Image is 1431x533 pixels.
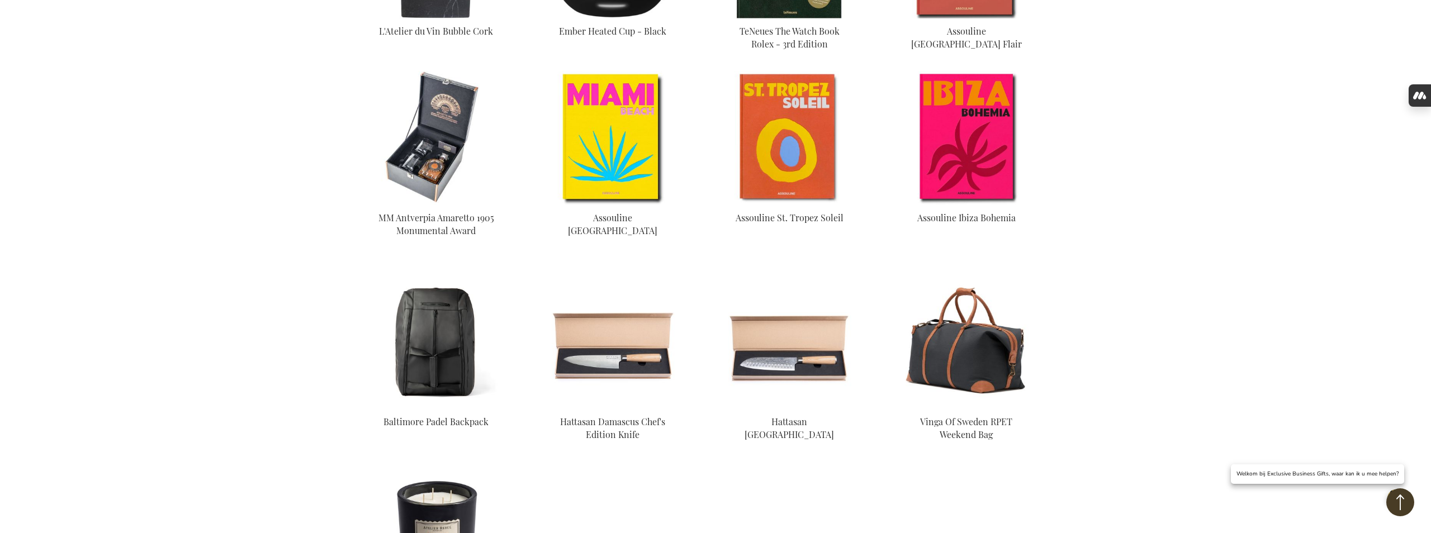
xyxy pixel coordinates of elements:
[899,11,1034,21] a: Assouline Marrakech Flair Travel Series
[379,25,493,37] a: L'Atelier du Vin Bubble Cork
[722,275,856,410] img: Vinga of Sweden Hattasan Santuko Knife
[369,402,503,412] a: Vinga Of Sweden Baltimore Padel Backpack
[745,416,834,440] a: Hattasan [GEOGRAPHIC_DATA]
[546,402,680,412] a: Vinga of Sweden Hattasan Chef's Knife
[369,275,503,410] img: Vinga Of Sweden Baltimore Padel Backpack
[911,25,1022,50] a: Assouline [GEOGRAPHIC_DATA] Flair
[736,212,844,223] a: Assouline St. Tropez Soleil
[899,197,1034,208] a: Ibiza Bohemia
[917,212,1016,223] a: Assouline Ibiza Bohemia
[369,197,503,208] a: MM Antverpia AMARETTO 1905 AND TWO PREMIUM GLASSES
[568,212,657,236] a: Assouline [GEOGRAPHIC_DATA]
[383,416,489,427] a: Baltimore Padel Backpack
[369,71,503,205] img: MM Antverpia AMARETTO 1905 AND TWO PREMIUM GLASSES
[722,71,856,205] img: St. Tropez Soleil
[369,11,503,21] a: Atelier Du Vin Bubble Cork - Black Champagne Stopper
[559,25,666,37] a: Ember Heated Cup - Black
[546,71,680,205] img: Miami Beach
[722,402,856,412] a: Vinga of Sweden Hattasan Santuko Knife
[899,71,1034,205] img: Ibiza Bohemia
[920,416,1012,440] a: Vinga Of Sweden RPET Weekend Bag
[722,11,856,21] a: TeNeues The Watch Book Rolex - 3rd Edition
[740,25,840,50] a: TeNeues The Watch Book Rolex - 3rd Edition
[546,11,680,21] a: Ember heated Cup
[899,402,1034,412] a: Vinga of Sweden RPET Weekend Bag
[378,212,494,236] a: MM Antverpia Amaretto 1905 Monumental Award
[722,197,856,208] a: St. Tropez Soleil
[899,275,1034,410] img: Vinga of Sweden RPET Weekend Bag
[546,275,680,410] img: Vinga of Sweden Hattasan Chef's Knife
[560,416,665,440] a: Hattasan Damascus Chef's Edition Knife
[546,197,680,208] a: Miami Beach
